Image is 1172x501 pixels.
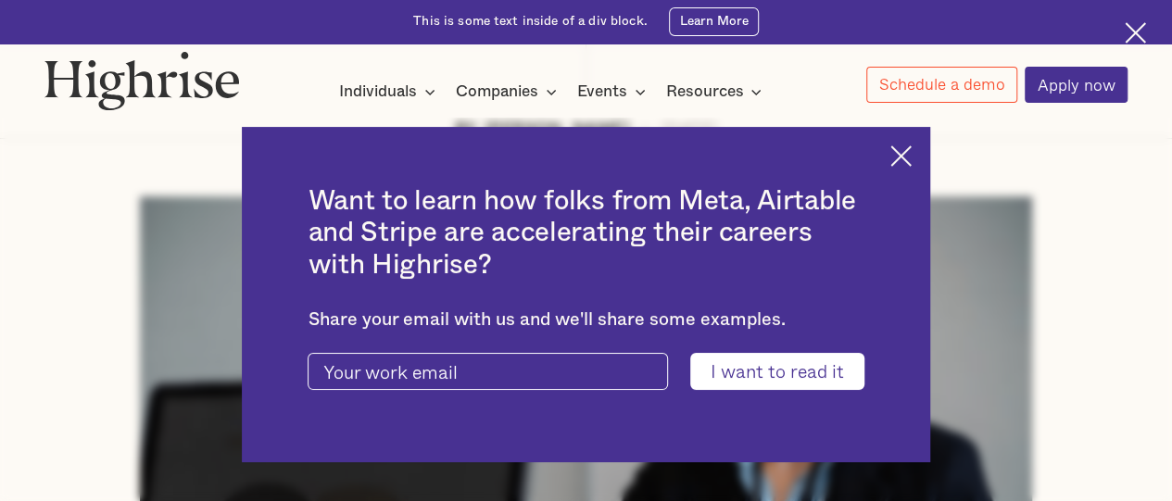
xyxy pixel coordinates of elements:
[665,81,743,103] div: Resources
[669,7,759,36] a: Learn More
[577,81,651,103] div: Events
[44,51,240,110] img: Highrise logo
[308,185,863,281] h2: Want to learn how folks from Meta, Airtable and Stripe are accelerating their careers with Highrise?
[339,81,417,103] div: Individuals
[308,309,863,331] div: Share your email with us and we'll share some examples.
[456,81,562,103] div: Companies
[690,353,863,389] input: I want to read it
[339,81,441,103] div: Individuals
[577,81,627,103] div: Events
[1125,22,1146,44] img: Cross icon
[1025,67,1128,103] a: Apply now
[866,67,1017,103] a: Schedule a demo
[456,81,538,103] div: Companies
[665,81,767,103] div: Resources
[308,353,863,389] form: current-ascender-blog-article-modal-form
[413,13,648,31] div: This is some text inside of a div block.
[308,353,667,389] input: Your work email
[890,145,912,167] img: Cross icon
